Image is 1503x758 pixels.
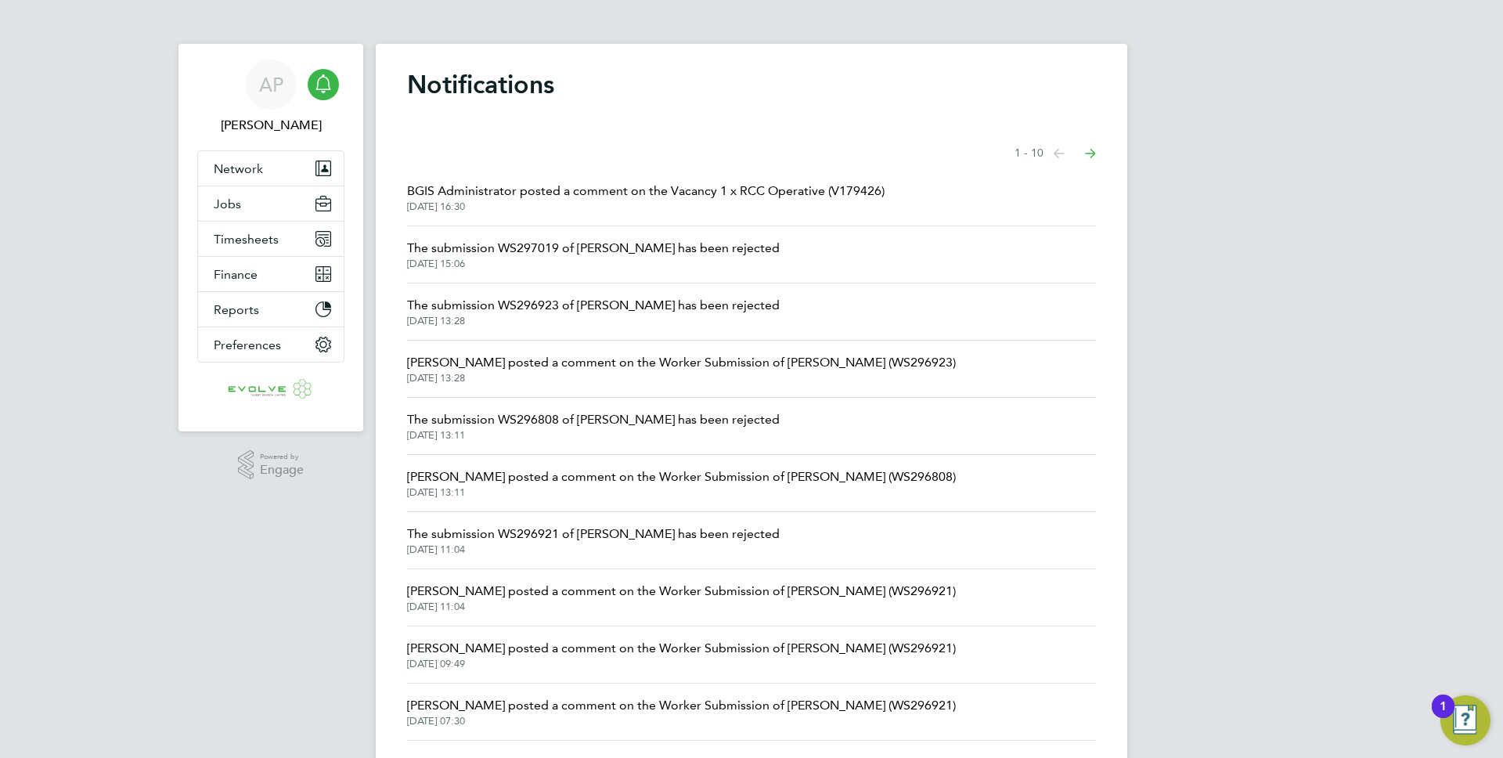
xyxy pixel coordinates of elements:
[407,429,780,442] span: [DATE] 13:11
[260,464,304,477] span: Engage
[1440,706,1447,727] div: 1
[407,467,956,499] a: [PERSON_NAME] posted a comment on the Worker Submission of [PERSON_NAME] (WS296808)[DATE] 13:11
[197,60,344,135] a: AP[PERSON_NAME]
[1440,695,1490,745] button: Open Resource Center, 1 new notification
[407,182,885,213] a: BGIS Administrator posted a comment on the Vacancy 1 x RCC Operative (V179426)[DATE] 16:30
[1015,138,1096,169] nav: Select page of notifications list
[198,292,344,327] button: Reports
[407,658,956,670] span: [DATE] 09:49
[407,353,956,384] a: [PERSON_NAME] posted a comment on the Worker Submission of [PERSON_NAME] (WS296923)[DATE] 13:28
[197,116,344,135] span: Anthony Perrin
[214,232,279,247] span: Timesheets
[407,239,780,270] a: The submission WS297019 of [PERSON_NAME] has been rejected[DATE] 15:06
[198,186,344,221] button: Jobs
[407,258,780,270] span: [DATE] 15:06
[214,337,281,352] span: Preferences
[260,450,304,464] span: Powered by
[407,525,780,556] a: The submission WS296921 of [PERSON_NAME] has been rejected[DATE] 11:04
[214,302,259,317] span: Reports
[407,486,956,499] span: [DATE] 13:11
[407,467,956,486] span: [PERSON_NAME] posted a comment on the Worker Submission of [PERSON_NAME] (WS296808)
[197,378,344,403] a: Go to home page
[407,182,885,200] span: BGIS Administrator posted a comment on the Vacancy 1 x RCC Operative (V179426)
[198,257,344,291] button: Finance
[214,267,258,282] span: Finance
[407,696,956,727] a: [PERSON_NAME] posted a comment on the Worker Submission of [PERSON_NAME] (WS296921)[DATE] 07:30
[198,327,344,362] button: Preferences
[407,315,780,327] span: [DATE] 13:28
[407,715,956,727] span: [DATE] 07:30
[407,639,956,670] a: [PERSON_NAME] posted a comment on the Worker Submission of [PERSON_NAME] (WS296921)[DATE] 09:49
[1015,146,1043,161] span: 1 - 10
[198,151,344,186] button: Network
[407,296,780,315] span: The submission WS296923 of [PERSON_NAME] has been rejected
[214,161,263,176] span: Network
[407,601,956,613] span: [DATE] 11:04
[407,353,956,372] span: [PERSON_NAME] posted a comment on the Worker Submission of [PERSON_NAME] (WS296923)
[178,44,363,431] nav: Main navigation
[238,450,305,480] a: Powered byEngage
[407,69,1096,100] h1: Notifications
[228,378,314,403] img: evolve-talent-logo-retina.png
[214,197,241,211] span: Jobs
[407,410,780,429] span: The submission WS296808 of [PERSON_NAME] has been rejected
[407,696,956,715] span: [PERSON_NAME] posted a comment on the Worker Submission of [PERSON_NAME] (WS296921)
[198,222,344,256] button: Timesheets
[407,410,780,442] a: The submission WS296808 of [PERSON_NAME] has been rejected[DATE] 13:11
[407,639,956,658] span: [PERSON_NAME] posted a comment on the Worker Submission of [PERSON_NAME] (WS296921)
[407,372,956,384] span: [DATE] 13:28
[407,239,780,258] span: The submission WS297019 of [PERSON_NAME] has been rejected
[407,543,780,556] span: [DATE] 11:04
[407,582,956,613] a: [PERSON_NAME] posted a comment on the Worker Submission of [PERSON_NAME] (WS296921)[DATE] 11:04
[407,525,780,543] span: The submission WS296921 of [PERSON_NAME] has been rejected
[407,582,956,601] span: [PERSON_NAME] posted a comment on the Worker Submission of [PERSON_NAME] (WS296921)
[259,74,283,95] span: AP
[407,296,780,327] a: The submission WS296923 of [PERSON_NAME] has been rejected[DATE] 13:28
[407,200,885,213] span: [DATE] 16:30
